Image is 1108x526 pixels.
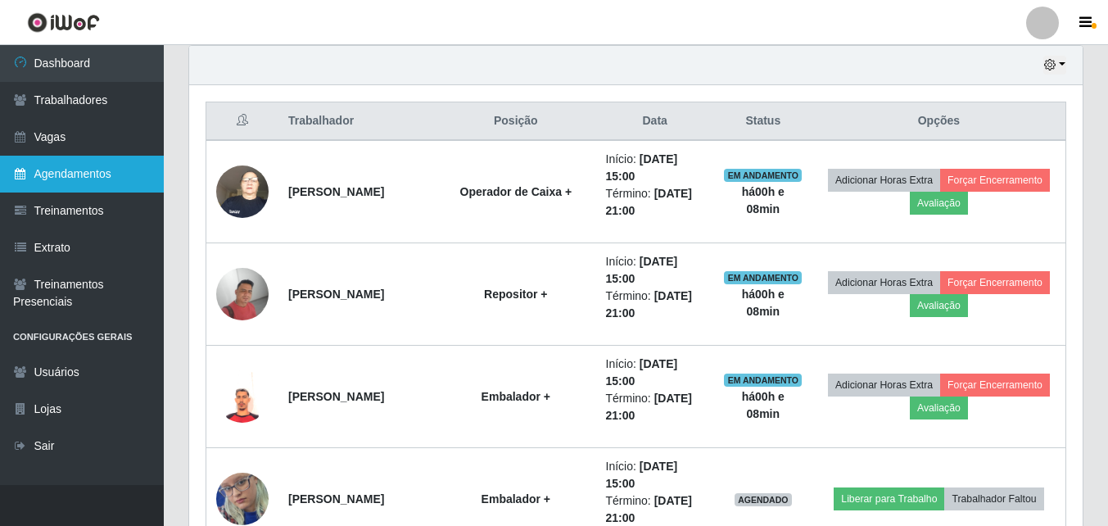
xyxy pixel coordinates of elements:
li: Início: [606,458,704,492]
li: Início: [606,253,704,288]
li: Início: [606,356,704,390]
time: [DATE] 15:00 [606,255,678,285]
button: Adicionar Horas Extra [828,271,940,294]
strong: há 00 h e 08 min [742,288,785,318]
th: Status [714,102,812,141]
img: 1723623614898.jpeg [216,156,269,226]
span: EM ANDAMENTO [724,374,802,387]
li: Término: [606,288,704,322]
strong: há 00 h e 08 min [742,185,785,215]
button: Avaliação [910,397,968,419]
strong: [PERSON_NAME] [288,492,384,506]
li: Término: [606,185,704,220]
img: 1710898857944.jpeg [216,268,269,320]
button: Forçar Encerramento [940,169,1050,192]
strong: [PERSON_NAME] [288,185,384,198]
button: Forçar Encerramento [940,271,1050,294]
button: Trabalhador Faltou [944,487,1043,510]
strong: [PERSON_NAME] [288,390,384,403]
img: CoreUI Logo [27,12,100,33]
strong: Repositor + [484,288,547,301]
time: [DATE] 15:00 [606,152,678,183]
time: [DATE] 15:00 [606,357,678,388]
th: Posição [436,102,595,141]
th: Trabalhador [278,102,436,141]
strong: Embalador + [482,390,550,403]
span: EM ANDAMENTO [724,169,802,182]
button: Adicionar Horas Extra [828,169,940,192]
button: Avaliação [910,192,968,215]
button: Avaliação [910,294,968,317]
strong: [PERSON_NAME] [288,288,384,301]
strong: Embalador + [482,492,550,506]
img: 1741723439768.jpeg [216,370,269,423]
button: Adicionar Horas Extra [828,374,940,397]
li: Início: [606,151,704,185]
span: EM ANDAMENTO [724,271,802,284]
time: [DATE] 15:00 [606,460,678,490]
th: Data [596,102,714,141]
th: Opções [812,102,1066,141]
strong: Operador de Caixa + [460,185,572,198]
span: AGENDADO [735,493,792,506]
button: Forçar Encerramento [940,374,1050,397]
strong: há 00 h e 08 min [742,390,785,420]
li: Término: [606,390,704,424]
button: Liberar para Trabalho [834,487,944,510]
